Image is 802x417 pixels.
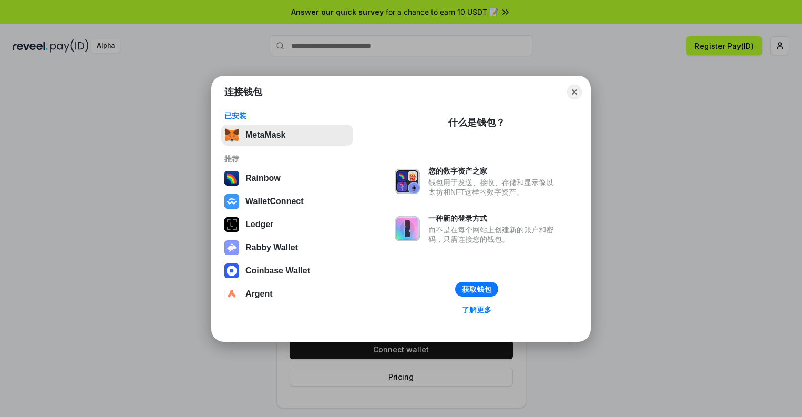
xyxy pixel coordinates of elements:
div: Rainbow [245,174,281,183]
div: MetaMask [245,130,285,140]
div: 已安装 [224,111,350,120]
img: svg+xml,%3Csvg%20xmlns%3D%22http%3A%2F%2Fwww.w3.org%2F2000%2Fsvg%22%20fill%3D%22none%22%20viewBox... [224,240,239,255]
div: 推荐 [224,154,350,164]
div: 什么是钱包？ [448,116,505,129]
button: WalletConnect [221,191,353,212]
div: 钱包用于发送、接收、存储和显示像以太坊和NFT这样的数字资产。 [428,178,559,197]
img: svg+xml,%3Csvg%20fill%3D%22none%22%20height%3D%2233%22%20viewBox%3D%220%200%2035%2033%22%20width%... [224,128,239,143]
img: svg+xml,%3Csvg%20width%3D%22120%22%20height%3D%22120%22%20viewBox%3D%220%200%20120%20120%22%20fil... [224,171,239,186]
div: Ledger [245,220,273,229]
img: svg+xml,%3Csvg%20xmlns%3D%22http%3A%2F%2Fwww.w3.org%2F2000%2Fsvg%22%20fill%3D%22none%22%20viewBox... [395,169,420,194]
div: Argent [245,289,273,299]
div: WalletConnect [245,197,304,206]
button: Close [567,85,582,99]
div: 您的数字资产之家 [428,166,559,176]
button: Ledger [221,214,353,235]
a: 了解更多 [456,303,498,317]
img: svg+xml,%3Csvg%20width%3D%2228%22%20height%3D%2228%22%20viewBox%3D%220%200%2028%2028%22%20fill%3D... [224,194,239,209]
img: svg+xml,%3Csvg%20width%3D%2228%22%20height%3D%2228%22%20viewBox%3D%220%200%2028%2028%22%20fill%3D... [224,263,239,278]
img: svg+xml,%3Csvg%20xmlns%3D%22http%3A%2F%2Fwww.w3.org%2F2000%2Fsvg%22%20width%3D%2228%22%20height%3... [224,217,239,232]
div: 了解更多 [462,305,491,314]
div: Rabby Wallet [245,243,298,252]
button: Argent [221,283,353,304]
div: 而不是在每个网站上创建新的账户和密码，只需连接您的钱包。 [428,225,559,244]
button: Rabby Wallet [221,237,353,258]
img: svg+xml,%3Csvg%20xmlns%3D%22http%3A%2F%2Fwww.w3.org%2F2000%2Fsvg%22%20fill%3D%22none%22%20viewBox... [395,216,420,241]
div: 一种新的登录方式 [428,213,559,223]
button: MetaMask [221,125,353,146]
div: Coinbase Wallet [245,266,310,276]
button: Rainbow [221,168,353,189]
h1: 连接钱包 [224,86,262,98]
button: 获取钱包 [455,282,498,297]
div: 获取钱包 [462,284,491,294]
img: svg+xml,%3Csvg%20width%3D%2228%22%20height%3D%2228%22%20viewBox%3D%220%200%2028%2028%22%20fill%3D... [224,287,239,301]
button: Coinbase Wallet [221,260,353,281]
